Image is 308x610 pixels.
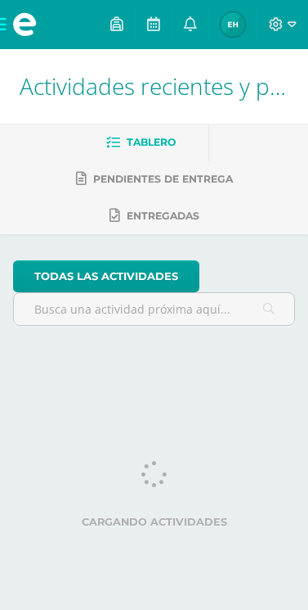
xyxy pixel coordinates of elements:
[13,516,295,528] label: Cargando actividades
[14,293,294,325] input: Busca una actividad próxima aquí...
[127,210,199,222] span: Entregadas
[221,12,245,37] img: f7308ab4caefd330006e7cd0818862a3.png
[13,260,199,292] a: todas las Actividades
[93,173,233,185] span: Pendientes de entrega
[127,136,176,148] span: Tablero
[109,203,199,229] a: Entregadas
[106,129,176,156] a: Tablero
[76,166,233,192] a: Pendientes de entrega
